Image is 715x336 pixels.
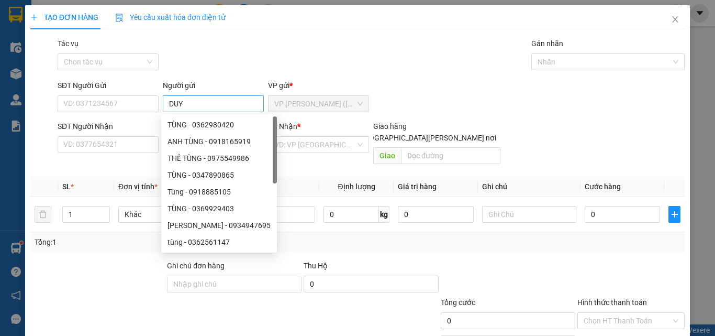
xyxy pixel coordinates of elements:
[58,80,159,91] div: SĐT Người Gửi
[482,206,576,223] input: Ghi Chú
[167,262,225,270] label: Ghi chú đơn hàng
[4,20,112,40] span: VP [PERSON_NAME] ([GEOGRAPHIC_DATA]) -
[35,236,277,248] div: Tổng: 1
[161,200,277,217] div: TÙNG - 0369929403
[62,182,71,191] span: SL
[353,132,500,144] span: [GEOGRAPHIC_DATA][PERSON_NAME] nơi
[35,6,121,16] strong: BIÊN NHẬN GỬI HÀNG
[115,14,124,22] img: icon
[531,39,563,48] label: Gán nhãn
[167,169,271,181] div: TÙNG - 0347890865
[161,150,277,167] div: THẾ TÙNG - 0975549986
[161,183,277,200] div: Tùng - 0918885105
[338,182,375,191] span: Định lượng
[398,182,437,191] span: Giá trị hàng
[379,206,389,223] span: kg
[373,147,401,164] span: Giao
[96,30,112,40] span: VÂN
[167,236,271,248] div: tùng - 0362561147
[585,182,621,191] span: Cước hàng
[30,14,38,21] span: plus
[401,147,500,164] input: Dọc đường
[167,220,271,231] div: [PERSON_NAME] - 0934947695
[671,15,679,24] span: close
[478,177,580,197] th: Ghi chú
[118,182,158,191] span: Đơn vị tính
[167,186,271,198] div: Tùng - 0918885105
[125,207,206,222] span: Khác
[167,203,271,214] div: TÙNG - 0369929403
[577,298,647,307] label: Hình thức thanh toán
[4,68,25,78] span: GIAO:
[29,45,69,55] span: VP Cầu Kè
[30,13,98,21] span: TẠO ĐƠN HÀNG
[167,276,301,292] input: Ghi chú đơn hàng
[661,5,690,35] button: Close
[167,136,271,147] div: ANH TÙNG - 0918165919
[304,262,328,270] span: Thu Hộ
[58,121,159,132] div: SĐT Người Nhận
[7,57,24,67] span: HÂN
[669,210,680,219] span: plus
[167,119,271,131] div: TÙNG - 0362980420
[115,13,226,21] span: Yêu cầu xuất hóa đơn điện tử
[373,122,407,131] span: Giao hàng
[161,217,277,234] div: TÙNG LÊ - 0934947695
[163,80,264,91] div: Người gửi
[668,206,680,223] button: plus
[4,45,153,55] p: NHẬN:
[268,80,369,91] div: VP gửi
[161,167,277,183] div: TÙNG - 0347890865
[268,122,297,131] span: VP Nhận
[4,20,153,40] p: GỬI:
[161,133,277,150] div: ANH TÙNG - 0918165919
[35,206,51,223] button: delete
[58,39,79,48] label: Tác vụ
[398,206,473,223] input: 0
[167,153,271,164] div: THẾ TÙNG - 0975549986
[274,96,363,112] span: VP Trần Phú (Hàng)
[161,116,277,133] div: TÙNG - 0362980420
[441,298,475,307] span: Tổng cước
[4,57,24,67] span: -
[161,234,277,251] div: tùng - 0362561147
